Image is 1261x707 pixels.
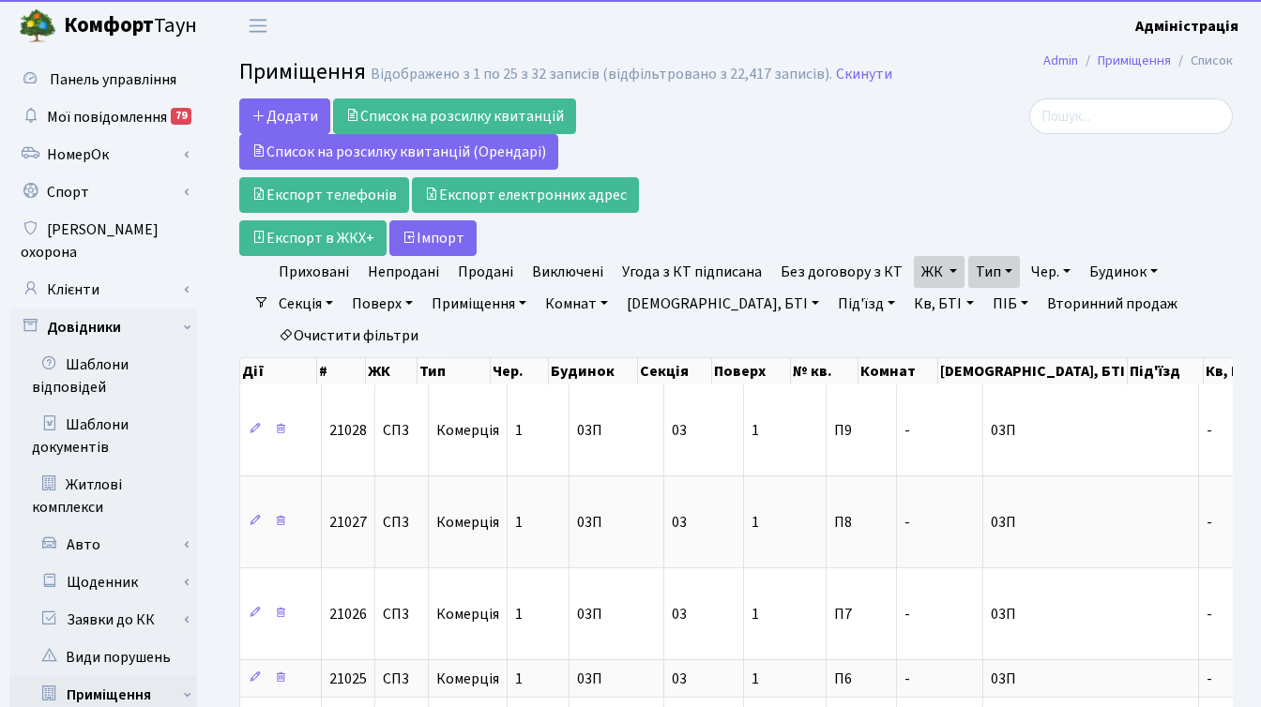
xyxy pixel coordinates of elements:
a: Додати [239,98,330,134]
span: - [1207,669,1212,689]
span: СП3 [383,607,420,622]
span: Панель управління [50,69,176,90]
span: - [904,604,910,624]
a: ПІБ [985,288,1036,320]
span: 1 [515,669,523,689]
span: - [1207,604,1212,624]
a: Житлові комплекси [9,466,197,526]
a: Спорт [9,173,197,211]
button: Переключити навігацію [235,10,281,41]
a: Мої повідомлення79 [9,98,197,136]
span: Мої повідомлення [47,107,167,128]
th: Під'їзд [1128,358,1204,384]
span: 1 [752,512,759,533]
a: Заявки до КК [22,601,197,639]
span: - [904,420,910,441]
a: [DEMOGRAPHIC_DATA], БТІ [619,288,827,320]
a: Експорт електронних адрес [412,177,639,213]
a: Продані [450,256,521,288]
span: 03П [991,604,1016,624]
th: Будинок [549,358,637,384]
a: Кв, БТІ [906,288,980,320]
th: Секція [638,358,713,384]
th: № кв. [791,358,858,384]
a: Очистити фільтри [271,320,426,352]
span: - [904,512,910,533]
th: ЖК [366,358,417,384]
span: 03 [672,604,687,624]
span: 03П [577,604,602,624]
a: Непродані [360,256,447,288]
span: 1 [752,669,759,689]
span: - [904,669,910,689]
span: 03 [672,420,687,441]
a: Шаблони документів [9,406,197,466]
a: Щоденник [22,564,197,601]
span: СП3 [383,423,420,438]
a: Скинути [836,66,892,83]
a: НомерОк [9,136,197,173]
a: Виключені [524,256,611,288]
span: Додати [251,106,318,127]
span: П7 [834,604,852,624]
span: П9 [834,420,852,441]
a: Авто [22,526,197,564]
span: 1 [752,604,759,624]
a: Експорт телефонів [239,177,409,213]
span: 03П [991,420,1016,441]
span: 03 [672,512,687,533]
a: Поверх [344,288,420,320]
span: Таун [64,10,197,42]
a: Приміщення [1098,51,1171,70]
span: 1 [752,420,759,441]
a: Приміщення [424,288,534,320]
th: Чер. [491,358,550,384]
a: Клієнти [9,271,197,308]
span: 03П [991,512,1016,533]
li: Список [1171,51,1233,71]
span: 03П [577,512,602,533]
b: Комфорт [64,10,154,40]
a: Список на розсилку квитанцій (Орендарі) [239,134,558,170]
span: 21026 [329,604,367,624]
a: [PERSON_NAME] охорона [9,211,197,271]
span: 21027 [329,512,367,533]
a: Список на розсилку квитанцій [333,98,576,134]
span: - [1207,512,1212,533]
a: Адміністрація [1135,15,1238,38]
th: # [317,358,367,384]
th: Тип [418,358,491,384]
span: Приміщення [239,55,366,88]
span: 1 [515,604,523,624]
b: Адміністрація [1135,16,1238,37]
a: Admin [1043,51,1078,70]
span: 1 [515,420,523,441]
a: Шаблони відповідей [9,346,197,406]
a: Секція [271,288,341,320]
a: Панель управління [9,61,197,98]
a: Експорт в ЖКХ+ [239,220,387,256]
a: Приховані [271,256,357,288]
span: 1 [515,512,523,533]
a: Угода з КТ підписана [615,256,769,288]
span: Комерція [436,671,499,686]
div: Відображено з 1 по 25 з 32 записів (відфільтровано з 22,417 записів). [371,66,832,83]
a: Без договору з КТ [773,256,910,288]
a: Вторинний продаж [1040,288,1185,320]
a: Тип [968,256,1020,288]
span: П8 [834,512,852,533]
th: Поверх [712,358,791,384]
nav: breadcrumb [1015,41,1261,81]
input: Пошук... [1029,98,1233,134]
span: 21025 [329,669,367,689]
a: Під'їзд [830,288,903,320]
span: 03П [577,420,602,441]
a: Будинок [1082,256,1165,288]
span: СП3 [383,515,420,530]
span: Комерція [436,515,499,530]
div: 79 [171,108,191,125]
span: Комерція [436,423,499,438]
th: Комнат [858,358,938,384]
a: Довідники [9,308,197,346]
th: Дії [240,358,317,384]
